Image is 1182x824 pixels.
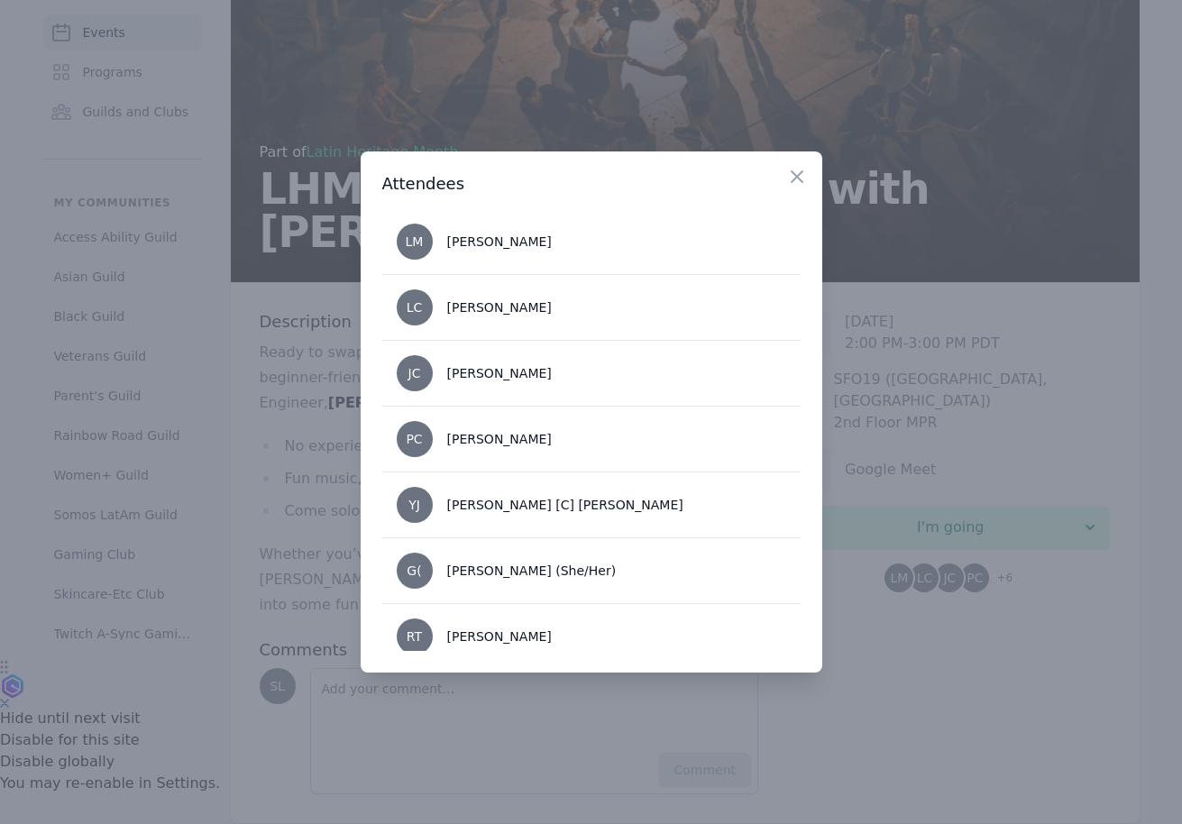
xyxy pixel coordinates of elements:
[406,433,422,445] span: PC
[447,562,617,580] div: [PERSON_NAME] (She/Her)
[382,173,801,195] h3: Attendees
[447,298,552,316] div: [PERSON_NAME]
[447,496,683,514] div: [PERSON_NAME] [C] [PERSON_NAME]
[407,630,422,643] span: RT
[447,233,552,251] div: [PERSON_NAME]
[447,364,552,382] div: [PERSON_NAME]
[407,301,423,314] span: LC
[447,430,552,448] div: [PERSON_NAME]
[447,627,552,645] div: [PERSON_NAME]
[408,499,420,511] span: YJ
[407,564,421,577] span: G(
[408,367,421,380] span: JC
[406,235,424,248] span: LM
